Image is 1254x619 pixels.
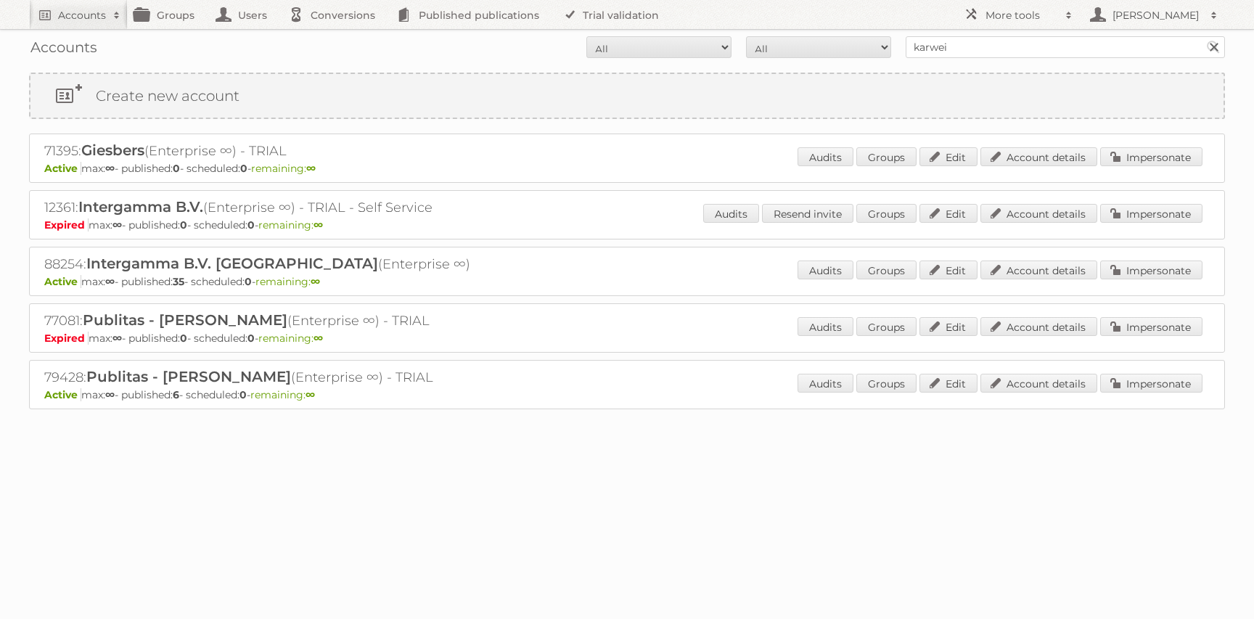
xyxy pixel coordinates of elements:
h2: 88254: (Enterprise ∞) [44,255,552,274]
a: Edit [919,374,978,393]
strong: 0 [245,275,252,288]
span: Active [44,388,81,401]
input: Search [1202,36,1224,58]
a: Impersonate [1100,147,1202,166]
a: Impersonate [1100,374,1202,393]
p: max: - published: - scheduled: - [44,275,1210,288]
span: Publitas - [PERSON_NAME] [83,311,287,329]
a: Resend invite [762,204,853,223]
strong: ∞ [112,218,122,231]
a: Audits [798,317,853,336]
a: Impersonate [1100,261,1202,279]
a: Groups [856,261,917,279]
strong: ∞ [105,275,115,288]
a: Account details [980,317,1097,336]
a: Edit [919,147,978,166]
a: Create new account [30,74,1224,118]
strong: ∞ [313,332,323,345]
span: remaining: [251,162,316,175]
p: max: - published: - scheduled: - [44,332,1210,345]
span: Intergamma B.V. [78,198,203,216]
span: Publitas - [PERSON_NAME] [86,368,291,385]
span: Expired [44,332,89,345]
a: Account details [980,204,1097,223]
strong: ∞ [105,162,115,175]
a: Groups [856,317,917,336]
span: Expired [44,218,89,231]
h2: 71395: (Enterprise ∞) - TRIAL [44,142,552,160]
a: Edit [919,317,978,336]
a: Groups [856,374,917,393]
span: Intergamma B.V. [GEOGRAPHIC_DATA] [86,255,378,272]
a: Account details [980,147,1097,166]
a: Edit [919,204,978,223]
a: Impersonate [1100,204,1202,223]
strong: 0 [240,162,247,175]
strong: ∞ [112,332,122,345]
strong: 0 [247,332,255,345]
a: Impersonate [1100,317,1202,336]
strong: 6 [173,388,179,401]
strong: 35 [173,275,184,288]
strong: ∞ [306,388,315,401]
span: remaining: [250,388,315,401]
strong: 0 [173,162,180,175]
a: Account details [980,261,1097,279]
span: Active [44,275,81,288]
strong: 0 [239,388,247,401]
strong: 0 [247,218,255,231]
a: Audits [703,204,759,223]
a: Groups [856,147,917,166]
h2: Accounts [58,8,106,22]
span: Giesbers [81,142,144,159]
strong: ∞ [313,218,323,231]
strong: ∞ [311,275,320,288]
strong: 0 [180,218,187,231]
p: max: - published: - scheduled: - [44,162,1210,175]
a: Groups [856,204,917,223]
strong: 0 [180,332,187,345]
span: remaining: [255,275,320,288]
strong: ∞ [105,388,115,401]
p: max: - published: - scheduled: - [44,388,1210,401]
h2: 77081: (Enterprise ∞) - TRIAL [44,311,552,330]
h2: [PERSON_NAME] [1109,8,1203,22]
h2: 12361: (Enterprise ∞) - TRIAL - Self Service [44,198,552,217]
span: Active [44,162,81,175]
a: Account details [980,374,1097,393]
span: remaining: [258,218,323,231]
h2: More tools [985,8,1058,22]
span: remaining: [258,332,323,345]
a: Audits [798,261,853,279]
a: Audits [798,374,853,393]
a: Audits [798,147,853,166]
a: Edit [919,261,978,279]
strong: ∞ [306,162,316,175]
h2: 79428: (Enterprise ∞) - TRIAL [44,368,552,387]
p: max: - published: - scheduled: - [44,218,1210,231]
